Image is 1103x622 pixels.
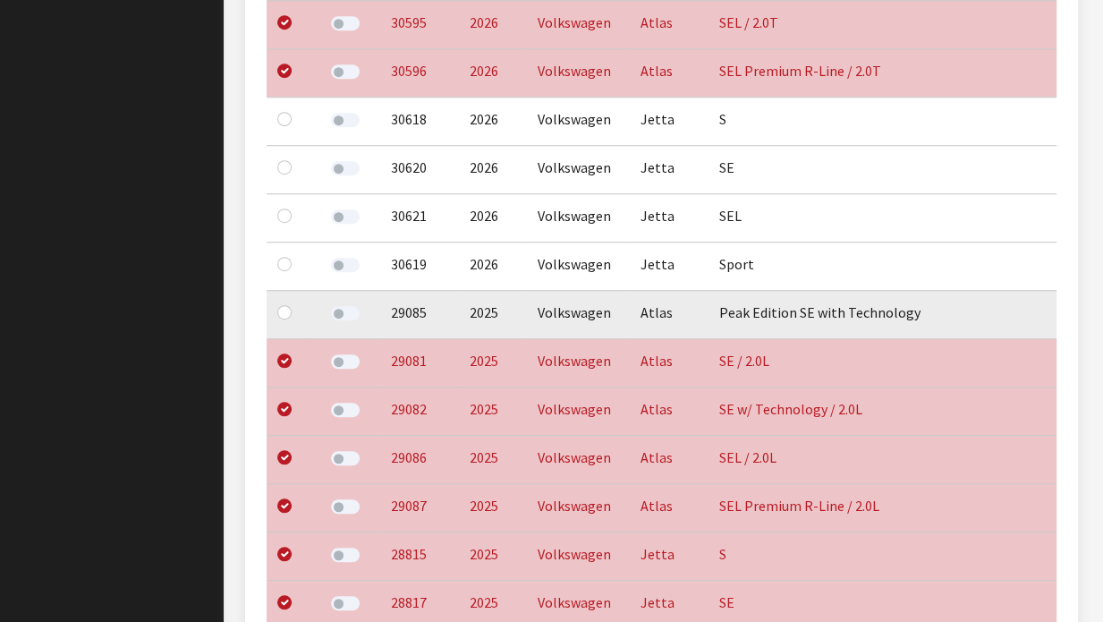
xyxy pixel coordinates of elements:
td: 2026 [459,243,527,291]
td: Volkswagen [527,339,630,388]
td: 29085 [380,291,459,339]
td: Volkswagen [527,388,630,436]
td: Atlas [630,1,708,49]
td: Jetta [630,98,708,146]
label: Add Application [331,16,360,30]
td: SEL / 2.0T [708,1,1056,49]
td: 30596 [380,49,459,98]
td: Jetta [630,194,708,243]
label: Add Application [331,306,360,320]
td: SEL Premium R-Line / 2.0L [708,484,1056,533]
label: Add Application [331,499,360,514]
td: Atlas [630,388,708,436]
td: Volkswagen [527,146,630,194]
td: Atlas [630,484,708,533]
td: 2026 [459,98,527,146]
td: SEL Premium R-Line / 2.0T [708,49,1056,98]
td: Atlas [630,49,708,98]
td: 2025 [459,388,527,436]
label: Add Application [331,209,360,224]
td: S [708,98,1056,146]
td: Atlas [630,436,708,484]
label: Add Application [331,548,360,562]
td: Volkswagen [527,436,630,484]
td: 2025 [459,291,527,339]
td: SEL [708,194,1056,243]
td: 30621 [380,194,459,243]
td: SE [708,146,1056,194]
td: Jetta [630,533,708,581]
td: Volkswagen [527,194,630,243]
label: Add Application [331,354,360,369]
td: Jetta [630,243,708,291]
td: Volkswagen [527,484,630,533]
label: Add Application [331,161,360,175]
td: 2026 [459,49,527,98]
label: Add Application [331,64,360,79]
td: S [708,533,1056,581]
label: Add Application [331,596,360,610]
td: 29081 [380,339,459,388]
td: SEL / 2.0L [708,436,1056,484]
label: Add Application [331,113,360,127]
td: Jetta [630,146,708,194]
td: Volkswagen [527,49,630,98]
td: 30619 [380,243,459,291]
td: 2025 [459,339,527,388]
td: 28815 [380,533,459,581]
td: Atlas [630,339,708,388]
td: Volkswagen [527,533,630,581]
td: Volkswagen [527,1,630,49]
td: SE / 2.0L [708,339,1056,388]
label: Add Application [331,258,360,272]
td: 2026 [459,194,527,243]
td: 2026 [459,1,527,49]
td: 30620 [380,146,459,194]
td: Volkswagen [527,243,630,291]
td: 29086 [380,436,459,484]
label: Add Application [331,451,360,465]
td: SE w/ Technology / 2.0L [708,388,1056,436]
td: 2026 [459,146,527,194]
td: Atlas [630,291,708,339]
td: 30595 [380,1,459,49]
td: Volkswagen [527,98,630,146]
td: 29087 [380,484,459,533]
td: 2025 [459,533,527,581]
td: Sport [708,243,1056,291]
td: Volkswagen [527,291,630,339]
td: 29082 [380,388,459,436]
label: Add Application [331,403,360,417]
td: 2025 [459,436,527,484]
td: 30618 [380,98,459,146]
td: 2025 [459,484,527,533]
td: Peak Edition SE with Technology [708,291,1056,339]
